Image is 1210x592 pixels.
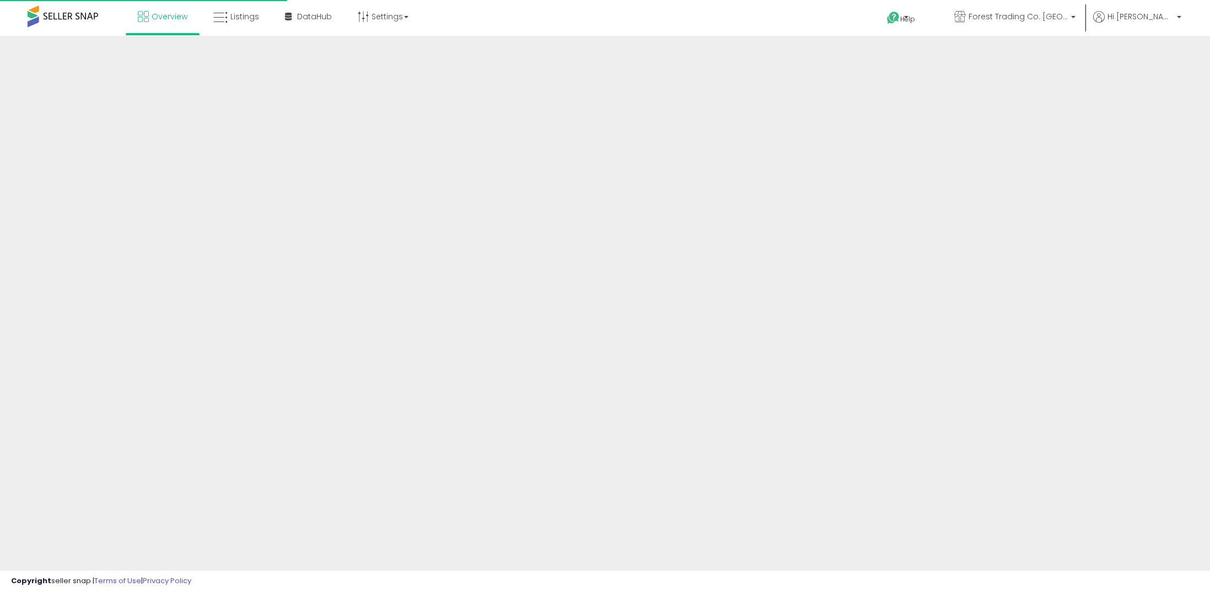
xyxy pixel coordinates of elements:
[886,11,900,25] i: Get Help
[152,11,187,22] span: Overview
[969,11,1068,22] span: Forest Trading Co. [GEOGRAPHIC_DATA]
[297,11,332,22] span: DataHub
[230,11,259,22] span: Listings
[1107,11,1174,22] span: Hi [PERSON_NAME]
[1093,11,1181,36] a: Hi [PERSON_NAME]
[900,14,915,24] span: Help
[878,3,937,36] a: Help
